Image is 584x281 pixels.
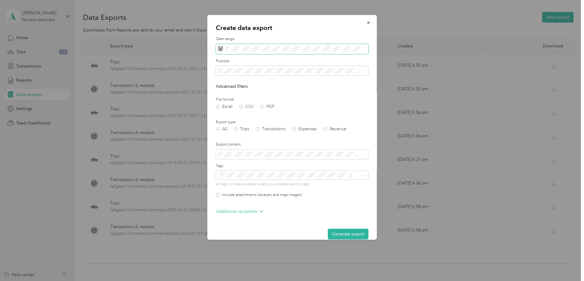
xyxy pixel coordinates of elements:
label: Excel [216,105,232,109]
label: Transactions [256,127,286,131]
label: Export content [216,142,368,147]
p: Create data export [216,24,368,32]
label: Tags [216,163,368,169]
label: PDF [260,105,275,109]
label: Trips [234,127,249,131]
label: Date range [216,36,368,42]
label: Revenue [323,127,346,131]
p: Advanced filters [216,83,368,90]
iframe: Everlance-gr Chat Button Frame [550,247,584,281]
button: Generate export [328,229,368,239]
label: File format [216,97,368,102]
label: Expenses [292,127,317,131]
label: Purpose [216,58,368,64]
label: Export type [216,120,368,125]
label: Include attachments (receipts and map images) [220,192,302,198]
p: Additional recipients [216,208,263,215]
label: All [216,127,227,131]
p: All tags will be exported unless you choose specific tags. [216,182,368,187]
label: CSV [239,105,253,109]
